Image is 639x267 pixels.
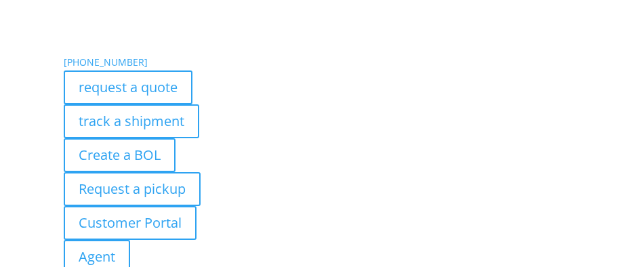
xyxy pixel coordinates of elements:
a: request a quote [64,70,192,104]
a: Create a BOL [64,138,176,172]
a: [PHONE_NUMBER] [64,56,148,68]
a: Customer Portal [64,206,197,240]
a: track a shipment [64,104,199,138]
a: Request a pickup [64,172,201,206]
